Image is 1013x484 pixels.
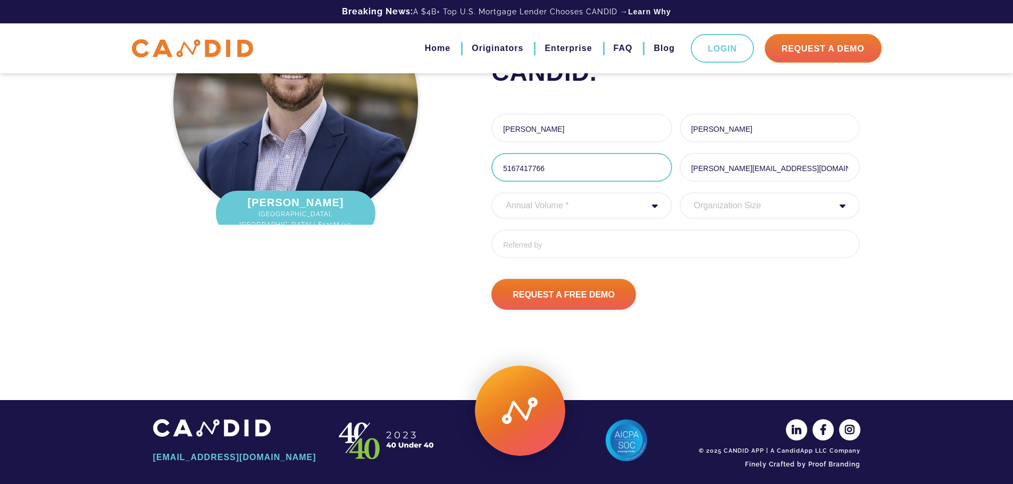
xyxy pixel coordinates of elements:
input: Request A Free Demo [491,279,636,310]
div: © 2025 CANDID APP | A CandidApp LLC Company [696,447,860,455]
b: Breaking News: [342,6,413,16]
input: Phone * [491,153,672,182]
a: Enterprise [545,39,592,57]
a: Request A Demo [765,34,882,63]
a: Blog [654,39,675,57]
a: Learn Why [628,6,671,17]
input: Referred by [491,230,860,258]
span: [GEOGRAPHIC_DATA], [GEOGRAPHIC_DATA] | $125M/yr. [227,209,365,230]
img: CANDID APP [334,419,440,462]
input: Last Name * [680,114,860,142]
img: CANDID APP [153,419,271,437]
a: FAQ [614,39,633,57]
a: Finely Crafted by Proof Branding [696,455,860,473]
input: First Name * [491,114,672,142]
a: Home [425,39,450,57]
div: [PERSON_NAME] [216,191,375,235]
input: Email * [680,153,860,182]
a: Login [691,34,754,63]
a: Originators [472,39,523,57]
a: [EMAIL_ADDRESS][DOMAIN_NAME] [153,448,318,466]
img: CANDID APP [132,39,253,58]
img: AICPA SOC 2 [605,419,648,462]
